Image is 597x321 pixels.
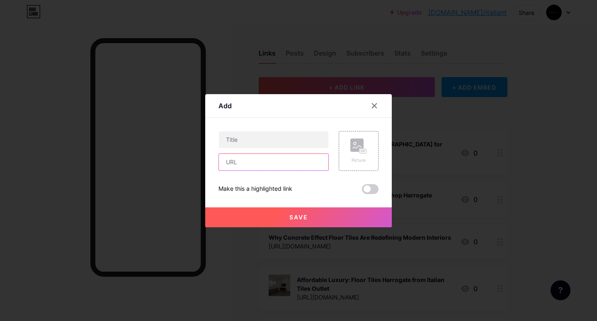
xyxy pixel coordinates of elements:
span: Save [289,214,308,221]
button: Save [205,207,392,227]
div: Picture [350,157,367,163]
div: Make this a highlighted link [218,184,292,194]
input: URL [219,154,328,170]
input: Title [219,131,328,148]
div: Add [218,101,232,111]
